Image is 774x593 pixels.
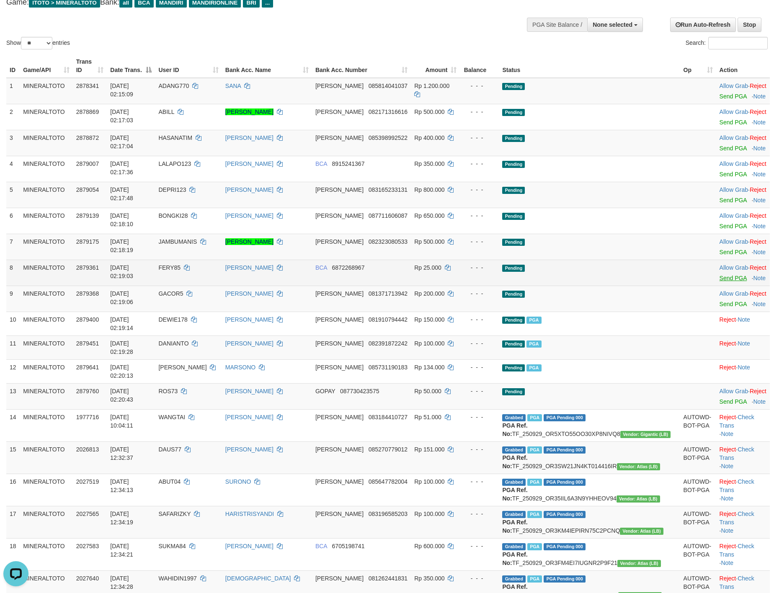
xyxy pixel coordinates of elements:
[721,495,733,502] a: Note
[73,54,107,78] th: Trans ID: activate to sort column ascending
[716,208,770,234] td: ·
[369,212,408,219] span: Copy 087711606087 to clipboard
[721,463,733,469] a: Note
[414,364,444,371] span: Rp 134.000
[76,238,99,245] span: 2879175
[225,238,273,245] a: [PERSON_NAME]
[463,315,495,324] div: - - -
[716,182,770,208] td: ·
[716,260,770,286] td: ·
[753,275,766,281] a: Note
[414,160,444,167] span: Rp 350.000
[753,398,766,405] a: Note
[720,223,747,229] a: Send PGA
[720,197,747,204] a: Send PGA
[463,237,495,246] div: - - -
[544,446,586,454] span: PGA Pending
[753,119,766,126] a: Note
[720,414,754,429] a: Check Trans
[502,239,525,246] span: Pending
[750,134,766,141] a: Reject
[716,104,770,130] td: ·
[716,78,770,104] td: ·
[315,446,364,453] span: [PERSON_NAME]
[738,18,761,32] a: Stop
[414,186,444,193] span: Rp 800.000
[76,186,99,193] span: 2879054
[720,108,750,115] span: ·
[738,340,750,347] a: Note
[312,54,411,78] th: Bank Acc. Number: activate to sort column ascending
[315,316,364,323] span: [PERSON_NAME]
[502,446,526,454] span: Grabbed
[414,388,441,394] span: Rp 50.000
[738,364,750,371] a: Note
[158,212,188,219] span: BONGKI28
[110,134,133,150] span: [DATE] 02:17:04
[750,238,766,245] a: Reject
[716,286,770,312] td: ·
[720,134,750,141] span: ·
[110,83,133,98] span: [DATE] 02:15:09
[753,93,766,100] a: Note
[720,478,736,485] a: Reject
[720,340,736,347] a: Reject
[463,108,495,116] div: - - -
[6,335,20,359] td: 11
[720,264,750,271] span: ·
[414,414,441,420] span: Rp 51.000
[332,160,365,167] span: Copy 8915241367 to clipboard
[158,134,192,141] span: HASANATIM
[720,388,748,394] a: Allow Grab
[76,212,99,219] span: 2879139
[527,414,542,421] span: Marked by bylanggota2
[369,238,408,245] span: Copy 082323080533 to clipboard
[6,156,20,182] td: 4
[315,186,364,193] span: [PERSON_NAME]
[720,186,750,193] span: ·
[716,234,770,260] td: ·
[110,414,133,429] span: [DATE] 10:04:11
[225,212,273,219] a: [PERSON_NAME]
[20,54,73,78] th: Game/API: activate to sort column ascending
[369,364,408,371] span: Copy 085731190183 to clipboard
[708,37,768,49] input: Search:
[110,212,133,227] span: [DATE] 02:18:10
[332,264,365,271] span: Copy 6872268967 to clipboard
[315,388,335,394] span: GOPAY
[76,160,99,167] span: 2879007
[20,78,73,104] td: MINERALTOTO
[110,340,133,355] span: [DATE] 02:19:28
[110,238,133,253] span: [DATE] 02:18:19
[720,388,750,394] span: ·
[414,446,444,453] span: Rp 151.000
[6,409,20,441] td: 14
[6,234,20,260] td: 7
[720,134,748,141] a: Allow Grab
[670,18,736,32] a: Run Auto-Refresh
[502,83,525,90] span: Pending
[686,37,768,49] label: Search:
[225,388,273,394] a: [PERSON_NAME]
[720,575,754,590] a: Check Trans
[463,263,495,272] div: - - -
[225,414,273,420] a: [PERSON_NAME]
[720,398,747,405] a: Send PGA
[499,441,680,474] td: TF_250929_OR3SW21JN4KT014416IR
[720,301,747,307] a: Send PGA
[463,363,495,371] div: - - -
[527,18,587,32] div: PGA Site Balance /
[315,264,327,271] span: BCA
[502,317,525,324] span: Pending
[20,260,73,286] td: MINERALTOTO
[502,422,527,437] b: PGA Ref. No:
[6,359,20,383] td: 12
[110,186,133,201] span: [DATE] 02:17:48
[463,160,495,168] div: - - -
[315,134,364,141] span: [PERSON_NAME]
[6,383,20,409] td: 13
[716,156,770,182] td: ·
[720,510,754,526] a: Check Trans
[721,559,733,566] a: Note
[369,446,408,453] span: Copy 085270779012 to clipboard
